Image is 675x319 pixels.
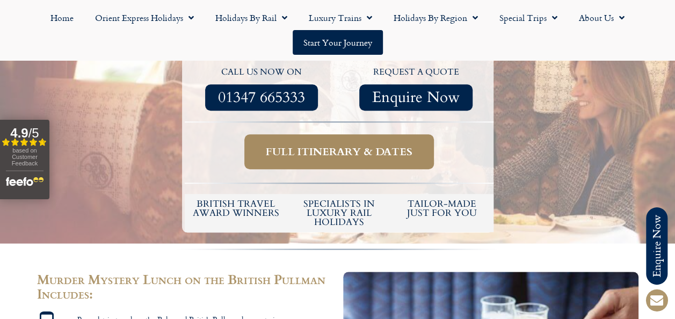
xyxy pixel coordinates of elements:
a: About Us [568,5,635,30]
span: Full itinerary & dates [266,145,412,158]
a: Full itinerary & dates [244,134,434,169]
a: Home [40,5,84,30]
h6: Specialists in luxury rail holidays [293,199,385,227]
a: Special Trips [489,5,568,30]
span: Enquire Now [372,91,460,104]
a: Holidays by Region [383,5,489,30]
a: Enquire Now [359,84,473,111]
p: call us now on [190,66,334,79]
h2: Murder Mystery Lunch on the British Pullman Includes: [37,272,332,301]
a: Luxury Trains [298,5,383,30]
h5: British Travel Award winners [190,199,282,218]
a: Orient Express Holidays [84,5,205,30]
nav: Menu [5,5,670,55]
a: 01347 665333 [205,84,318,111]
h5: tailor-made just for you [396,199,488,218]
a: Holidays by Rail [205,5,298,30]
a: Start your Journey [293,30,383,55]
span: 01347 665333 [218,91,305,104]
p: request a quote [344,66,488,79]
